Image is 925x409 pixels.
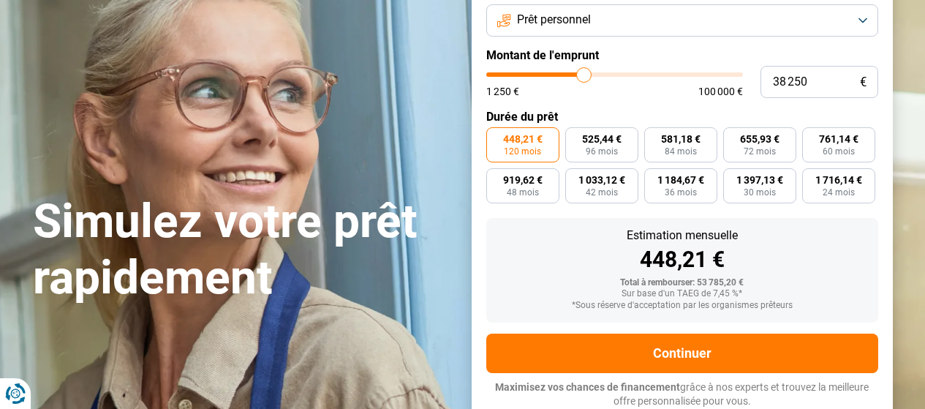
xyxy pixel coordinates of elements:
h1: Simulez votre prêt rapidement [33,194,454,307]
span: € [860,76,867,89]
span: 655,93 € [740,134,779,144]
span: 24 mois [823,188,855,197]
label: Durée du prêt [486,110,878,124]
span: 1 033,12 € [578,175,625,185]
div: *Sous réserve d'acceptation par les organismes prêteurs [498,301,867,311]
button: Prêt personnel [486,4,878,37]
span: 48 mois [507,188,539,197]
span: 120 mois [504,147,541,156]
span: 581,18 € [661,134,701,144]
button: Continuer [486,334,878,373]
span: 1 184,67 € [657,175,704,185]
span: 525,44 € [582,134,622,144]
label: Montant de l'emprunt [486,48,878,62]
span: 761,14 € [819,134,858,144]
div: 448,21 € [498,249,867,271]
span: Prêt personnel [517,12,591,28]
span: 1 716,14 € [815,175,862,185]
span: 1 250 € [486,86,519,97]
div: Total à rembourser: 53 785,20 € [498,278,867,288]
span: 448,21 € [503,134,543,144]
span: 60 mois [823,147,855,156]
span: 1 397,13 € [736,175,783,185]
span: 72 mois [744,147,776,156]
span: 100 000 € [698,86,743,97]
span: Maximisez vos chances de financement [495,381,680,393]
div: Sur base d'un TAEG de 7,45 %* [498,289,867,299]
span: 84 mois [665,147,697,156]
span: 96 mois [586,147,618,156]
div: Estimation mensuelle [498,230,867,241]
span: 919,62 € [503,175,543,185]
span: 30 mois [744,188,776,197]
span: 36 mois [665,188,697,197]
span: 42 mois [586,188,618,197]
p: grâce à nos experts et trouvez la meilleure offre personnalisée pour vous. [486,380,878,409]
